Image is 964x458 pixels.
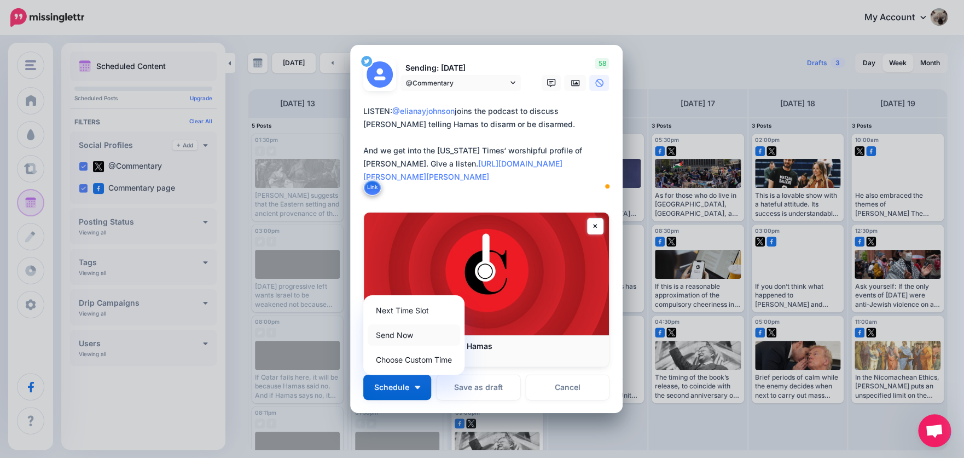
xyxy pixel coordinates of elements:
p: Sending: [DATE] [400,62,521,75]
span: @Commentary [406,77,508,89]
span: Schedule [374,383,409,391]
div: Schedule [363,295,464,375]
button: Schedule [363,375,431,400]
a: Choose Custom Time [368,349,460,370]
img: arrow-down-white.png [415,386,420,389]
img: Trump Warns Hamas [364,213,609,335]
button: Link [363,179,381,196]
a: Cancel [526,375,609,400]
textarea: To enrich screen reader interactions, please activate Accessibility in Grammarly extension settings [363,105,615,197]
a: Send Now [368,324,460,346]
p: [DOMAIN_NAME] [375,351,598,361]
a: Next Time Slot [368,300,460,321]
a: @Commentary [400,75,521,91]
button: Save as draft [437,375,520,400]
span: 58 [595,58,609,69]
div: LISTEN: joins the podcast to discuss [PERSON_NAME] telling Hamas to disarm or be disarmed. And we... [363,105,615,184]
img: user_default_image.png [367,61,393,88]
